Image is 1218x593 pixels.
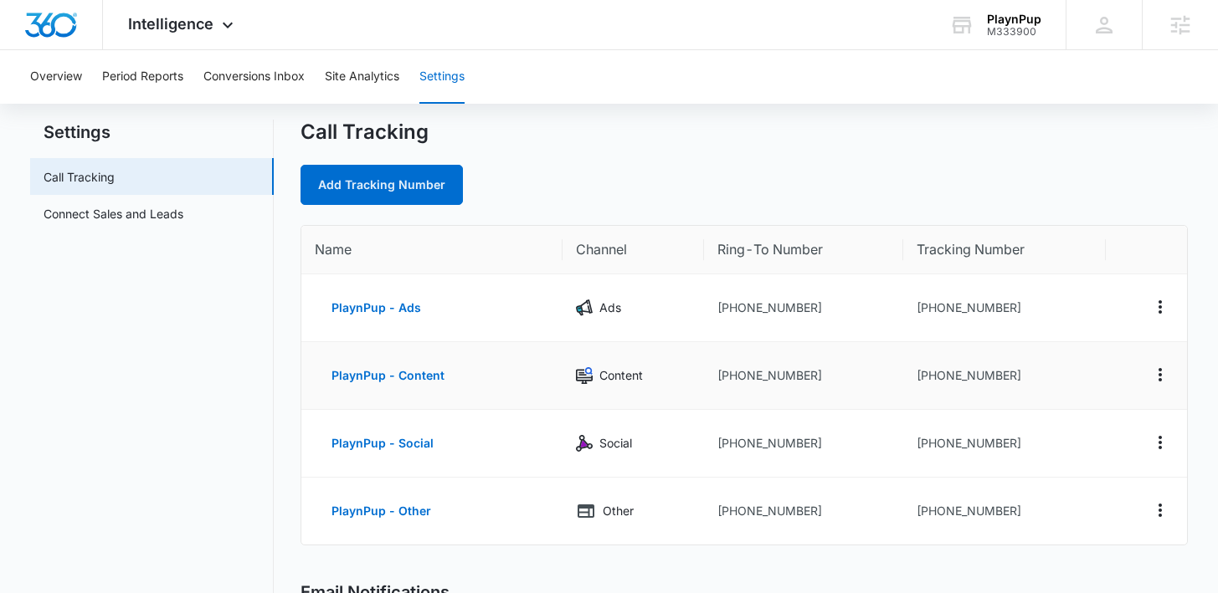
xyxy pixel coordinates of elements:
h1: Call Tracking [301,120,429,145]
button: PlaynPup - Content [315,355,461,396]
div: v 4.0.24 [47,27,82,40]
th: Channel [563,226,704,274]
img: logo_orange.svg [27,27,40,40]
p: Ads [599,299,621,317]
td: [PHONE_NUMBER] [704,478,903,544]
button: Period Reports [102,50,183,104]
button: Actions [1147,429,1174,456]
img: Content [576,367,593,384]
td: [PHONE_NUMBER] [704,274,903,342]
img: tab_keywords_by_traffic_grey.svg [167,97,180,110]
button: PlaynPup - Ads [315,288,438,328]
div: Keywords by Traffic [185,99,282,110]
button: PlaynPup - Other [315,491,448,531]
p: Other [603,502,634,520]
h2: Settings [30,120,274,145]
img: website_grey.svg [27,43,40,57]
div: Domain: [DOMAIN_NAME] [44,43,184,57]
button: Conversions Inbox [203,50,305,104]
img: Social [576,435,593,452]
img: Ads [576,299,593,316]
td: [PHONE_NUMBER] [704,410,903,478]
th: Tracking Number [903,226,1106,274]
td: [PHONE_NUMBER] [903,410,1106,478]
a: Add Tracking Number [301,165,463,205]
button: Actions [1147,294,1174,320]
button: Overview [30,50,82,104]
span: Intelligence [128,15,213,33]
a: Call Tracking [44,168,115,186]
td: [PHONE_NUMBER] [903,478,1106,544]
th: Name [301,226,563,274]
td: [PHONE_NUMBER] [704,342,903,410]
th: Ring-To Number [704,226,903,274]
div: account id [987,26,1041,38]
button: Site Analytics [325,50,399,104]
button: Actions [1147,361,1174,388]
div: account name [987,13,1041,26]
td: [PHONE_NUMBER] [903,274,1106,342]
img: tab_domain_overview_orange.svg [45,97,59,110]
p: Social [599,434,632,452]
button: Actions [1147,497,1174,524]
p: Content [599,366,643,385]
div: Domain Overview [64,99,150,110]
button: Settings [419,50,465,104]
a: Connect Sales and Leads [44,205,183,222]
td: [PHONE_NUMBER] [903,342,1106,410]
button: PlaynPup - Social [315,423,450,463]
